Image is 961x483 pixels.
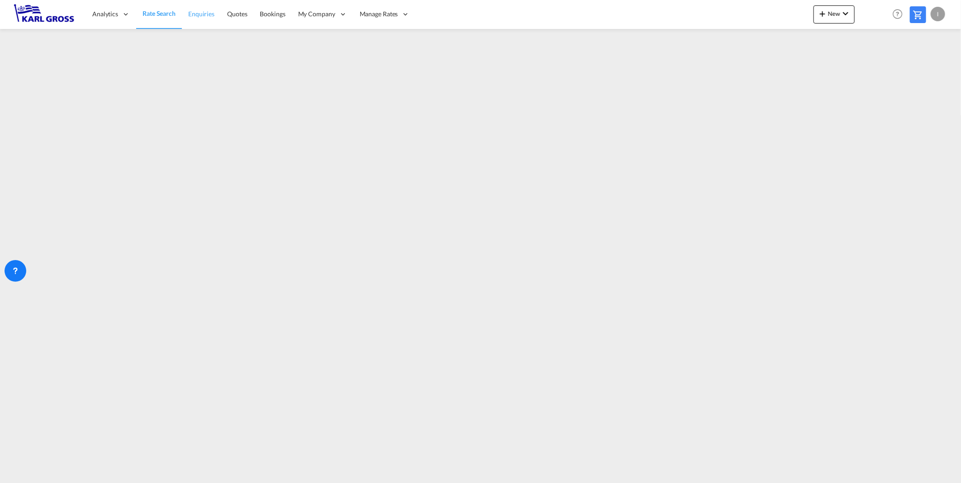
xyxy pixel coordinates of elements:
span: Rate Search [143,9,176,17]
div: I [931,7,945,21]
span: Help [890,6,905,22]
span: Manage Rates [360,9,398,19]
img: 3269c73066d711f095e541db4db89301.png [14,4,75,24]
div: Help [890,6,910,23]
span: Enquiries [188,10,214,18]
md-icon: icon-chevron-down [840,8,851,19]
span: Quotes [227,10,247,18]
span: My Company [298,9,335,19]
span: Bookings [260,10,285,18]
span: New [817,10,851,17]
md-icon: icon-plus 400-fg [817,8,828,19]
button: icon-plus 400-fgNewicon-chevron-down [814,5,855,24]
span: Analytics [92,9,118,19]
